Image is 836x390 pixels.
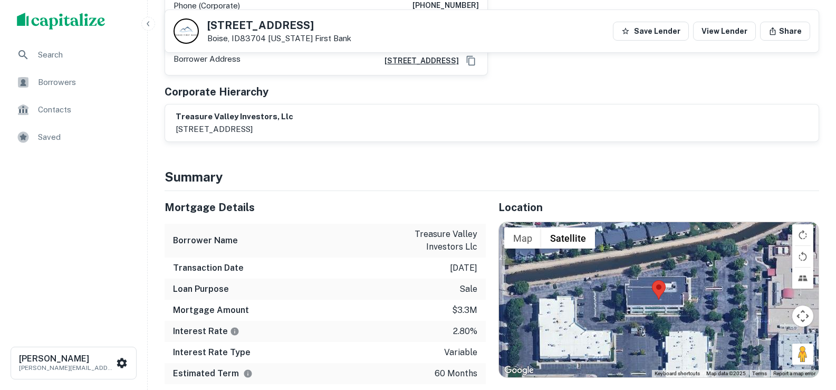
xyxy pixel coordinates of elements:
p: [STREET_ADDRESS] [176,123,293,136]
p: Borrower Address [174,53,241,69]
p: variable [444,346,477,359]
h6: Interest Rate [173,325,239,338]
a: Open this area in Google Maps (opens a new window) [502,364,536,377]
h6: treasure valley investors, llc [176,111,293,123]
h6: Interest Rate Type [173,346,251,359]
p: $3.3m [452,304,477,317]
button: Rotate map counterclockwise [792,246,813,267]
a: Saved [8,125,139,150]
span: Map data ©2025 [706,370,746,376]
p: Boise, ID83704 [207,34,351,43]
p: [PERSON_NAME][EMAIL_ADDRESS][DOMAIN_NAME] [19,363,114,373]
svg: The interest rates displayed on the website are for informational purposes only and may be report... [230,327,239,336]
p: treasure valley investors llc [382,228,477,253]
h6: Mortgage Amount [173,304,249,317]
img: Google [502,364,536,377]
a: [STREET_ADDRESS] [376,55,459,66]
button: [PERSON_NAME][PERSON_NAME][EMAIL_ADDRESS][DOMAIN_NAME] [11,347,137,379]
h6: Estimated Term [173,367,253,380]
button: Show satellite imagery [541,227,595,249]
h5: Location [498,199,820,215]
h5: [STREET_ADDRESS] [207,20,351,31]
svg: Term is based on a standard schedule for this type of loan. [243,369,253,378]
a: Borrowers [8,70,139,95]
p: 2.80% [453,325,477,338]
a: [US_STATE] First Bank [268,34,351,43]
a: Terms (opens in new tab) [752,370,767,376]
a: Contacts [8,97,139,122]
iframe: Chat Widget [783,306,836,356]
h5: Mortgage Details [165,199,486,215]
button: Tilt map [792,268,813,289]
span: Borrowers [38,76,132,89]
img: capitalize-logo.png [17,13,105,30]
a: Report a map error [773,370,815,376]
button: Show street map [504,227,541,249]
button: Rotate map clockwise [792,224,813,245]
span: Contacts [38,103,132,116]
button: Keyboard shortcuts [655,370,700,377]
h6: [PERSON_NAME] [19,355,114,363]
a: Search [8,42,139,68]
button: Share [760,22,810,41]
span: Saved [38,131,132,144]
h4: Summary [165,167,819,186]
span: Search [38,49,132,61]
a: View Lender [693,22,756,41]
h6: Transaction Date [173,262,244,274]
button: Copy Address [463,53,479,69]
h6: Loan Purpose [173,283,229,296]
p: 60 months [435,367,477,380]
p: sale [459,283,477,296]
h5: Corporate Hierarchy [165,84,268,100]
h6: Borrower Name [173,234,238,247]
button: Save Lender [613,22,689,41]
p: [DATE] [450,262,477,274]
